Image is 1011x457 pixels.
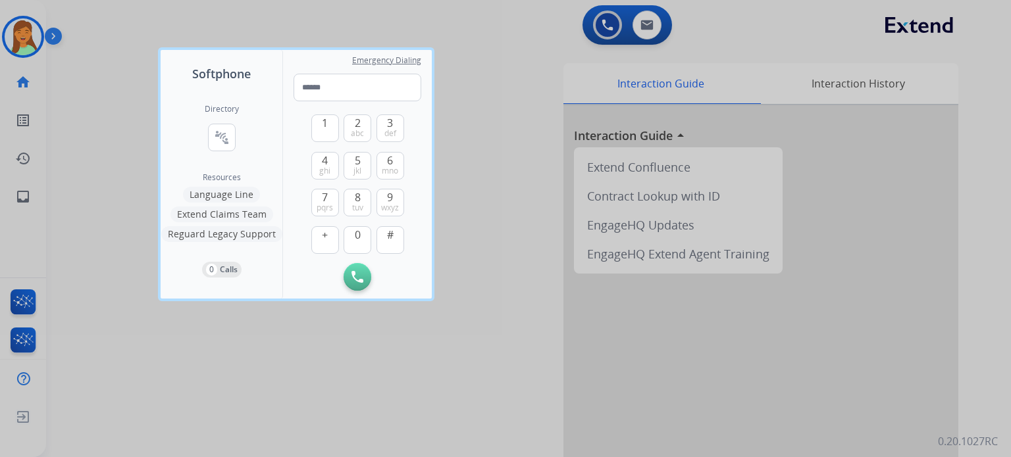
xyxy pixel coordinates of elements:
[161,226,282,242] button: Reguard Legacy Support
[322,153,328,168] span: 4
[351,128,364,139] span: abc
[376,226,404,254] button: #
[311,152,339,180] button: 4ghi
[344,226,371,254] button: 0
[192,64,251,83] span: Softphone
[382,166,398,176] span: mno
[344,189,371,216] button: 8tuv
[311,114,339,142] button: 1
[220,264,238,276] p: Calls
[387,115,393,131] span: 3
[352,203,363,213] span: tuv
[205,104,239,114] h2: Directory
[355,115,361,131] span: 2
[322,227,328,243] span: +
[214,130,230,145] mat-icon: connect_without_contact
[319,166,330,176] span: ghi
[376,152,404,180] button: 6mno
[322,115,328,131] span: 1
[203,172,241,183] span: Resources
[317,203,333,213] span: pqrs
[381,203,399,213] span: wxyz
[353,166,361,176] span: jkl
[344,114,371,142] button: 2abc
[387,153,393,168] span: 6
[352,55,421,66] span: Emergency Dialing
[170,206,273,222] button: Extend Claims Team
[344,152,371,180] button: 5jkl
[202,262,242,277] button: 0Calls
[355,153,361,168] span: 5
[355,227,361,243] span: 0
[311,226,339,254] button: +
[206,264,217,276] p: 0
[384,128,396,139] span: def
[183,187,260,203] button: Language Line
[387,189,393,205] span: 9
[387,227,394,243] span: #
[355,189,361,205] span: 8
[376,114,404,142] button: 3def
[311,189,339,216] button: 7pqrs
[376,189,404,216] button: 9wxyz
[322,189,328,205] span: 7
[938,433,998,449] p: 0.20.1027RC
[351,271,363,283] img: call-button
